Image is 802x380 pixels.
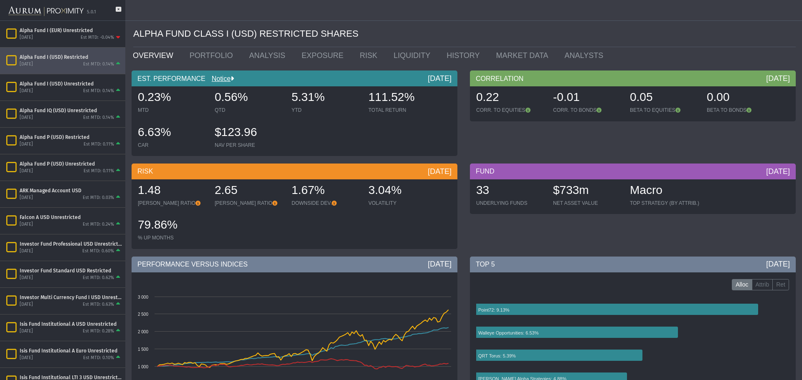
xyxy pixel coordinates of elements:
div: Est MTD: 0.62% [83,275,114,281]
div: Investor Multi Currency Fund I USD Unrestricted [20,294,122,301]
div: RISK [132,164,457,179]
div: ALPHA FUND CLASS I (USD) RESTRICTED SHARES [133,21,796,47]
span: 0.22 [476,91,499,103]
label: Attrib [752,279,773,291]
div: 2.65 [215,182,283,200]
img: Aurum-Proximity%20white.svg [8,2,84,20]
div: QTD [215,107,283,113]
div: [DATE] [766,259,790,269]
div: ARK Managed Account USD [20,187,122,194]
div: [DATE] [428,73,452,83]
a: MARKET DATA [490,47,558,64]
a: LIQUIDITY [387,47,440,64]
text: Walleye Opportunities: 6.53% [478,330,539,335]
div: Investor Fund Standard USD Restricted [20,267,122,274]
div: [PERSON_NAME] RATIO [215,200,283,206]
div: Falcon A USD Unrestricted [20,214,122,221]
div: NET ASSET VALUE [553,200,622,206]
div: [DATE] [20,168,33,174]
div: [DATE] [20,195,33,201]
div: YTD [292,107,360,113]
div: Est MTD: 0.14% [83,88,114,94]
div: [DATE] [766,166,790,176]
div: Est MTD: -0.04% [81,35,114,41]
div: 1.67% [292,182,360,200]
span: 0.23% [138,91,171,103]
label: Alloc [732,279,752,291]
div: Est MTD: 0.11% [84,141,114,148]
div: Est MTD: 0.14% [83,61,114,68]
text: 3 000 [138,295,148,299]
div: 79.86% [138,217,206,234]
a: EXPOSURE [295,47,353,64]
div: 0.05 [630,89,698,107]
text: 1 000 [138,365,148,369]
div: [DATE] [20,248,33,254]
div: FUND [470,164,796,179]
div: % UP MONTHS [138,234,206,241]
div: Isis Fund Institutional A Euro Unrestricted [20,347,122,354]
text: 2 500 [138,312,148,317]
div: TOP STRATEGY (BY ATTRIB.) [630,200,699,206]
div: 0.00 [707,89,775,107]
div: BETA TO EQUITIES [630,107,698,113]
div: Isis Fund Institutional A USD Unrestricted [20,321,122,327]
text: 2 000 [138,330,148,334]
div: NAV PER SHARE [215,142,283,148]
div: Alpha Fund P (USD) Unrestricted [20,161,122,167]
div: VOLATILITY [368,200,437,206]
div: $733m [553,182,622,200]
div: [DATE] [20,141,33,148]
div: CAR [138,142,206,148]
div: CORR. TO EQUITIES [476,107,545,113]
div: Est MTD: 0.14% [83,115,114,121]
div: Macro [630,182,699,200]
div: Alpha Fund I (EUR) Unrestricted [20,27,122,34]
text: 1 500 [138,347,148,352]
div: Est MTD: 0.03% [83,195,114,201]
div: PERFORMANCE VERSUS INDICES [132,257,457,272]
a: RISK [353,47,387,64]
div: DOWNSIDE DEV. [292,200,360,206]
div: Est MTD: 0.10% [83,355,114,361]
div: 5.31% [292,89,360,107]
label: Ret [772,279,789,291]
text: Point72: 9.13% [478,307,510,312]
div: [DATE] [428,259,452,269]
div: [DATE] [20,221,33,228]
a: PORTFOLIO [183,47,243,64]
a: ANALYSTS [558,47,614,64]
div: [DATE] [20,302,33,308]
div: Est MTD: 0.11% [84,168,114,174]
div: [DATE] [20,35,33,41]
div: TOP 5 [470,257,796,272]
a: ANALYSIS [243,47,295,64]
div: [DATE] [428,166,452,176]
div: Notice [206,74,234,83]
text: QRT Torus: 5.39% [478,353,516,358]
div: $123.96 [215,124,283,142]
div: Est MTD: 0.24% [83,221,114,228]
div: Est MTD: 0.63% [83,302,114,308]
div: MTD [138,107,206,113]
div: Est MTD: 0.60% [82,248,114,254]
div: 111.52% [368,89,437,107]
div: BETA TO BONDS [707,107,775,113]
div: TOTAL RETURN [368,107,437,113]
div: CORRELATION [470,70,796,86]
div: 3.04% [368,182,437,200]
div: Investor Fund Professional USD Unrestricted [20,241,122,247]
a: HISTORY [440,47,490,64]
span: 0.56% [215,91,248,103]
div: -0.01 [553,89,622,107]
div: Alpha Fund IQ (USD) Unrestricted [20,107,122,114]
a: OVERVIEW [127,47,183,64]
div: Alpha Fund I (USD) Restricted [20,54,122,60]
div: [DATE] [20,88,33,94]
a: Notice [206,75,231,82]
div: [DATE] [20,355,33,361]
div: [DATE] [20,115,33,121]
div: EST. PERFORMANCE [132,70,457,86]
div: UNDERLYING FUNDS [476,200,545,206]
div: Alpha Fund I (USD) Unrestricted [20,81,122,87]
